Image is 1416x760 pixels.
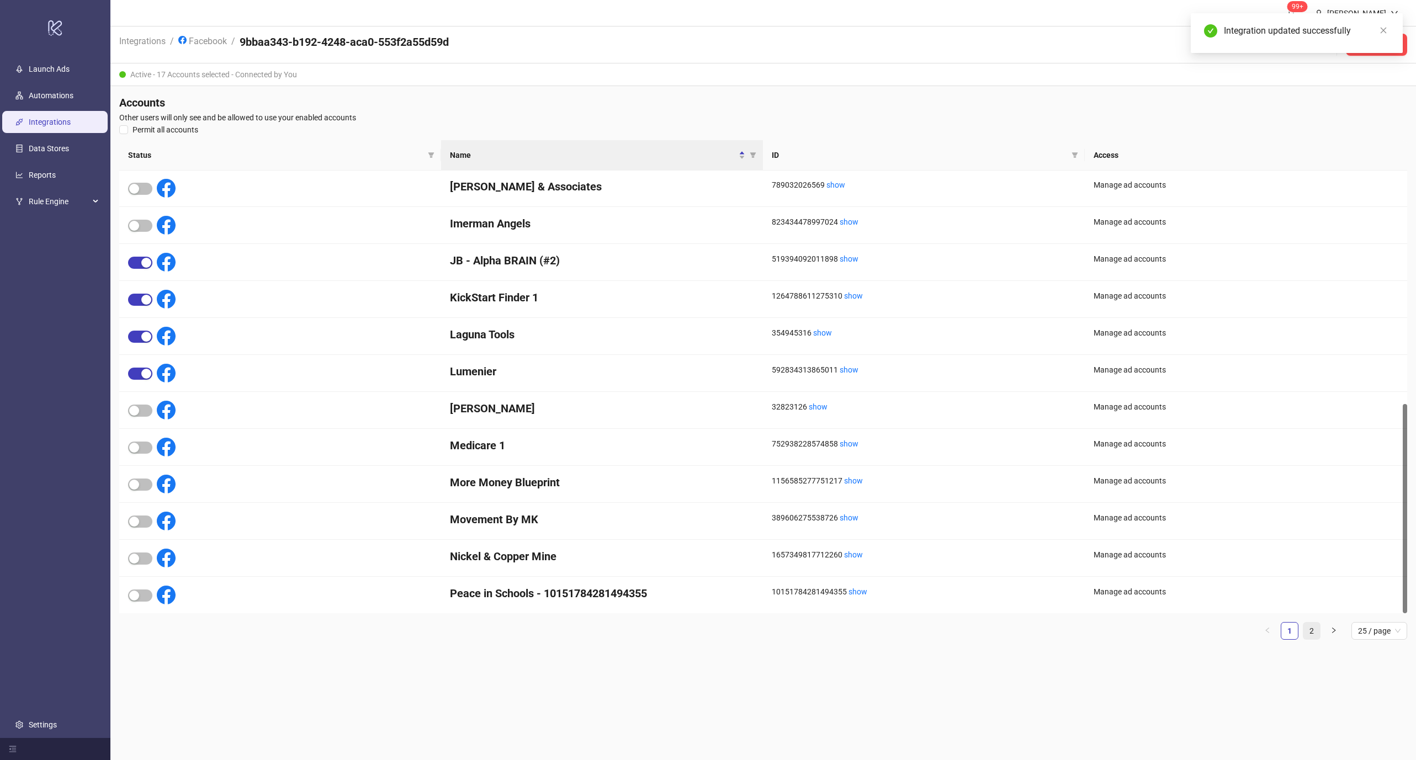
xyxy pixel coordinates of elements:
div: Manage ad accounts [1094,327,1398,339]
a: Launch Ads [29,65,70,73]
li: / [231,34,235,55]
div: Integration updated successfully [1224,24,1390,38]
a: show [840,513,858,522]
a: Data Stores [29,144,69,153]
div: Manage ad accounts [1094,290,1398,302]
div: Manage ad accounts [1094,438,1398,450]
span: Status [128,149,423,161]
li: 1 [1281,622,1298,640]
h4: [PERSON_NAME] [450,401,754,416]
span: filter [750,152,756,158]
a: show [840,365,858,374]
div: 389606275538726 [772,512,1076,524]
span: Name [450,149,736,161]
span: Permit all accounts [128,124,203,136]
h4: Nickel & Copper Mine [450,549,754,564]
div: Page Size [1351,622,1407,640]
a: show [840,217,858,226]
h4: Peace in Schools - 10151784281494355 [450,586,754,601]
a: show [844,476,863,485]
a: Integrations [117,34,168,46]
li: Next Page [1325,622,1343,640]
li: / [170,34,174,55]
span: close [1380,26,1387,34]
span: menu-fold [9,745,17,753]
a: show [844,291,863,300]
div: Manage ad accounts [1094,586,1398,598]
th: Name [441,140,763,171]
a: Reports [29,171,56,179]
div: 789032026569 [772,179,1076,191]
div: Manage ad accounts [1094,475,1398,487]
th: Access [1085,140,1407,171]
span: user [1315,9,1323,17]
li: 2 [1303,622,1320,640]
span: filter [1069,147,1080,163]
div: Manage ad accounts [1094,179,1398,191]
a: show [840,254,858,263]
div: 823434478997024 [772,216,1076,228]
h4: JB - Alpha BRAIN (#2) [450,253,754,268]
span: filter [426,147,437,163]
sup: 122 [1287,1,1308,12]
div: 1657349817712260 [772,549,1076,561]
div: Active - 17 Accounts selected - Connected by You [110,63,1416,86]
li: Previous Page [1259,622,1276,640]
a: Settings [29,720,57,729]
a: show [809,402,828,411]
a: Integrations [29,118,71,126]
h4: 9bbaa343-b192-4248-aca0-553f2a55d59d [240,34,449,50]
span: right [1330,627,1337,634]
a: Automations [29,91,73,100]
a: Close [1377,24,1390,36]
button: right [1325,622,1343,640]
span: filter [428,152,434,158]
div: 354945316 [772,327,1076,339]
span: filter [1072,152,1078,158]
div: 752938228574858 [772,438,1076,450]
a: 2 [1303,623,1320,639]
div: Manage ad accounts [1094,549,1398,561]
span: filter [747,147,759,163]
h4: Movement By MK [450,512,754,527]
a: show [826,180,845,189]
div: [PERSON_NAME] [1323,7,1391,19]
span: fork [15,198,23,205]
a: show [844,550,863,559]
div: 592834313865011 [772,364,1076,376]
h4: [PERSON_NAME] & Associates [450,179,754,194]
div: Manage ad accounts [1094,512,1398,524]
a: show [848,587,867,596]
div: 1264788611275310 [772,290,1076,302]
h4: Accounts [119,95,1407,110]
span: left [1264,627,1271,634]
span: down [1391,9,1398,17]
div: Manage ad accounts [1094,253,1398,265]
span: ID [772,149,1067,161]
button: left [1259,622,1276,640]
div: 1156585277751217 [772,475,1076,487]
h4: Lumenier [450,364,754,379]
h4: More Money Blueprint [450,475,754,490]
a: Facebook [176,34,229,46]
div: 32823126 [772,401,1076,413]
div: 519394092011898 [772,253,1076,265]
h4: Imerman Angels [450,216,754,231]
div: Manage ad accounts [1094,401,1398,413]
span: 25 / page [1358,623,1401,639]
a: show [813,328,832,337]
span: Other users will only see and be allowed to use your enabled accounts [119,111,1407,124]
h4: Medicare 1 [450,438,754,453]
span: Rule Engine [29,190,89,212]
div: 10151784281494355 [772,586,1076,598]
a: show [840,439,858,448]
div: Manage ad accounts [1094,216,1398,228]
h4: KickStart Finder 1 [450,290,754,305]
a: 1 [1281,623,1298,639]
span: check-circle [1204,24,1217,38]
h4: Laguna Tools [450,327,754,342]
div: Manage ad accounts [1094,364,1398,376]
